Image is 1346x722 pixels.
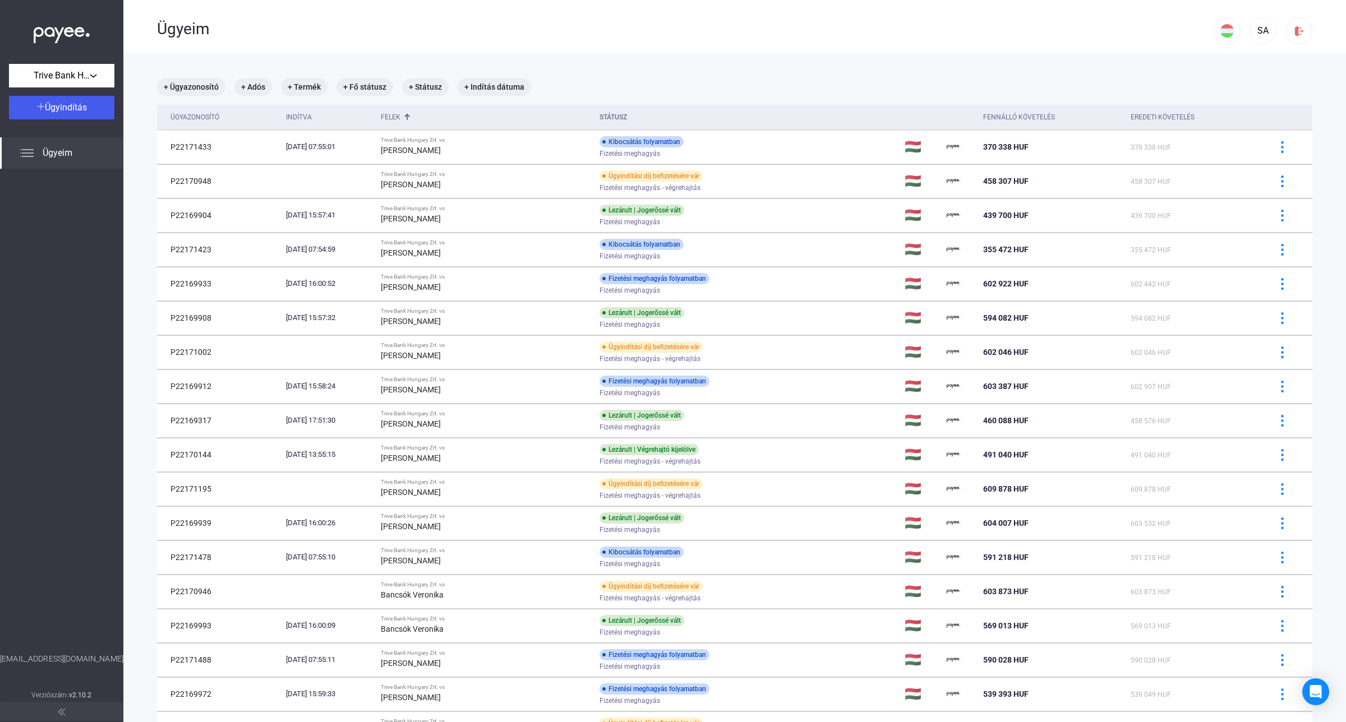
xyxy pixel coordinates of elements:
div: Trive Bank Hungary Zrt. vs [381,171,591,178]
span: Fizetési meghagyás [600,523,660,536]
div: Ügyindítási díj befizetésére vár [600,170,703,182]
strong: [PERSON_NAME] [381,453,441,462]
img: more-blue [1276,449,1288,461]
td: P22169939 [157,506,282,540]
span: 603 387 HUF [983,382,1029,391]
mat-chip: + Fő státusz [336,78,393,96]
span: Ügyindítás [45,102,87,113]
td: P22170144 [157,438,282,471]
span: 603 873 HUF [1131,588,1171,596]
div: Trive Bank Hungary Zrt. vs [381,445,591,451]
strong: [PERSON_NAME] [381,351,441,360]
div: Lezárult | Jogerőssé vált [600,512,684,524]
div: Eredeti követelés [1131,110,1195,124]
td: 🇭🇺 [900,609,942,642]
img: more-blue [1276,483,1288,495]
span: 594 082 HUF [983,313,1029,322]
div: Kibocsátás folyamatban [600,547,684,558]
div: Trive Bank Hungary Zrt. vs [381,239,591,246]
span: 458 576 HUF [1131,417,1171,425]
div: Felek [381,110,591,124]
div: Ügyazonosító [170,110,219,124]
button: more-blue [1270,409,1294,432]
img: payee-logo [947,277,960,290]
div: Trive Bank Hungary Zrt. vs [381,410,591,417]
button: HU [1214,17,1241,44]
strong: [PERSON_NAME] [381,317,441,326]
div: Lezárult | Végrehajtó kijelölve [600,444,699,455]
td: 🇭🇺 [900,438,942,471]
mat-chip: + Indítás dátuma [458,78,531,96]
td: 🇭🇺 [900,472,942,506]
img: logout-red [1293,25,1305,37]
div: Ügyindítási díj befizetésére vár [600,341,703,353]
button: more-blue [1270,340,1294,364]
img: more-blue [1276,244,1288,256]
span: 439 700 HUF [983,211,1029,220]
img: payee-logo [947,379,960,393]
span: Fizetési meghagyás - végrehajtás [600,181,700,195]
div: Kibocsátás folyamatban [600,239,684,250]
td: 🇭🇺 [900,643,942,677]
div: [DATE] 16:00:26 [286,517,372,529]
span: Fizetési meghagyás [600,215,660,229]
td: 🇭🇺 [900,130,942,164]
span: Ügyeim [43,146,72,160]
span: Fizetési meghagyás [600,660,660,673]
td: 🇭🇺 [900,677,942,711]
td: 🇭🇺 [900,369,942,403]
img: payee-logo [947,482,960,496]
div: [DATE] 07:55:01 [286,141,372,152]
td: P22169993 [157,609,282,642]
div: Trive Bank Hungary Zrt. vs [381,308,591,314]
td: P22171478 [157,540,282,574]
img: payee-logo [947,311,960,325]
mat-chip: + Adós [234,78,272,96]
div: Trive Bank Hungary Zrt. vs [381,274,591,280]
td: 🇭🇺 [900,540,942,574]
strong: [PERSON_NAME] [381,659,441,668]
div: [DATE] 15:59:33 [286,688,372,700]
div: Trive Bank Hungary Zrt. vs [381,342,591,349]
img: more-blue [1276,141,1288,153]
img: payee-logo [947,174,960,188]
strong: [PERSON_NAME] [381,419,441,428]
mat-chip: + Státusz [402,78,449,96]
td: P22170948 [157,164,282,198]
button: more-blue [1270,169,1294,193]
button: more-blue [1270,443,1294,466]
div: Trive Bank Hungary Zrt. vs [381,650,591,656]
td: P22169933 [157,267,282,300]
span: 602 907 HUF [1131,383,1171,391]
span: 602 046 HUF [1131,349,1171,357]
div: Lezárult | Jogerőssé vált [600,205,684,216]
img: more-blue [1276,688,1288,700]
span: 603 873 HUF [983,587,1029,596]
div: [DATE] 07:55:11 [286,654,372,665]
span: 491 040 HUF [1131,451,1171,459]
span: Fizetési meghagyás - végrehajtás [600,591,700,605]
td: 🇭🇺 [900,267,942,300]
div: Trive Bank Hungary Zrt. vs [381,581,591,588]
span: 491 040 HUF [983,450,1029,459]
td: 🇭🇺 [900,198,942,232]
img: payee-logo [947,653,960,667]
button: more-blue [1270,272,1294,295]
img: payee-logo [947,209,960,222]
button: Ügyindítás [9,96,114,119]
td: P22169912 [157,369,282,403]
div: Trive Bank Hungary Zrt. vs [381,376,591,383]
img: more-blue [1276,312,1288,324]
div: Felek [381,110,400,124]
button: Trive Bank Hungary Zrt. [9,64,114,87]
div: Trive Bank Hungary Zrt. vs [381,547,591,554]
strong: [PERSON_NAME] [381,488,441,497]
div: [DATE] 15:58:24 [286,381,372,392]
img: more-blue [1276,654,1288,666]
td: P22169972 [157,677,282,711]
button: more-blue [1270,511,1294,535]
img: more-blue [1276,210,1288,221]
img: payee-logo [947,550,960,564]
td: P22169908 [157,301,282,335]
div: [DATE] 15:57:32 [286,312,372,323]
